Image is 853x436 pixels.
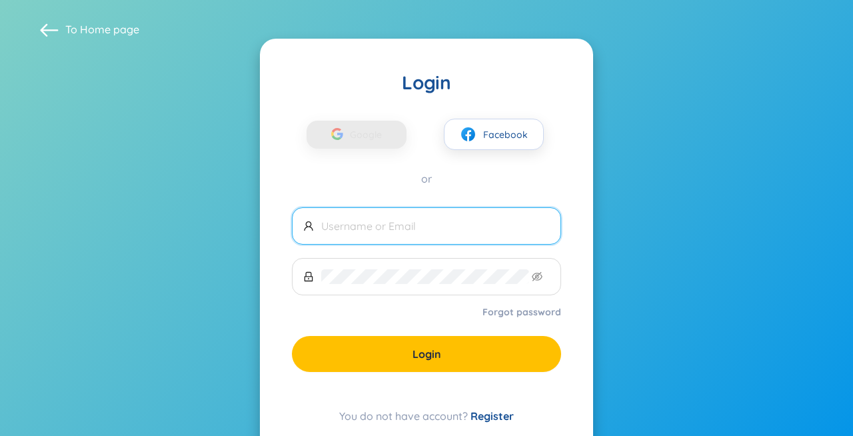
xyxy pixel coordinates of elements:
[470,409,514,423] a: Register
[292,171,561,186] div: or
[413,347,441,361] span: Login
[460,126,476,143] img: facebook
[65,22,139,37] span: To
[307,121,407,149] button: Google
[303,221,314,231] span: user
[80,23,139,36] a: Home page
[303,271,314,282] span: lock
[350,121,389,149] span: Google
[482,305,561,319] a: Forgot password
[444,119,544,150] button: facebookFacebook
[292,71,561,95] div: Login
[321,219,550,233] input: Username or Email
[532,271,542,282] span: eye-invisible
[292,408,561,424] div: You do not have account?
[292,336,561,372] button: Login
[483,127,528,142] span: Facebook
